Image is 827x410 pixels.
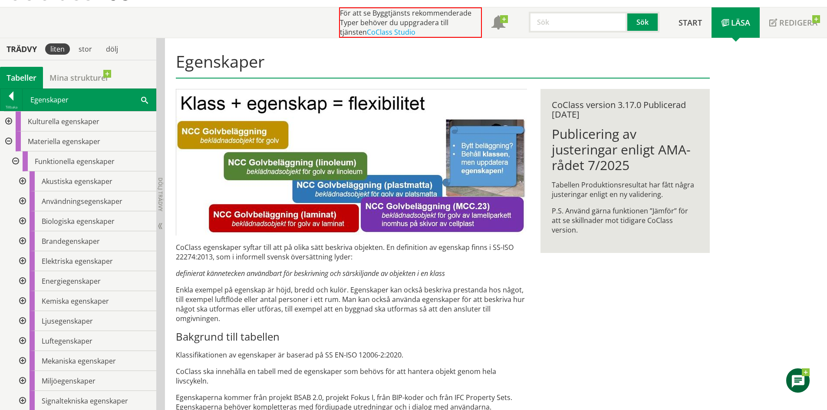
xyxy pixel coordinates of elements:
div: stor [73,43,97,55]
p: CoClass ska innehålla en tabell med de egenskaper som behövs för att hantera objekt genom hela li... [176,367,527,386]
h1: Publicering av justeringar enligt AMA-rådet 7/2025 [552,126,698,173]
span: Notifikationer [491,16,505,30]
a: Start [669,7,712,38]
div: Egenskaper [23,89,156,111]
img: bild-till-egenskaper.JPG [176,89,527,236]
p: CoClass egenskaper syftar till att på olika sätt beskriva objekten. En definition av egenskap fin... [176,243,527,262]
span: Läsa [731,17,750,28]
a: Mina strukturer [43,67,115,89]
span: Elektriska egenskaper [42,256,113,266]
p: Tabellen Produktionsresultat har fått några justeringar enligt en ny validering. [552,180,698,199]
span: Materiella egenskaper [28,137,100,146]
button: Sök [627,12,659,33]
span: Luftegenskaper [42,336,92,346]
span: Mekaniska egenskaper [42,356,116,366]
span: Ljusegenskaper [42,316,93,326]
span: Dölj trädvy [157,177,164,211]
div: Tillbaka [0,104,22,111]
p: Enkla exempel på egenskap är höjd, bredd och kulör. Egenskaper kan också beskriva prestanda hos n... [176,285,527,323]
h1: Egenskaper [176,52,709,79]
span: Kulturella egenskaper [28,117,99,126]
a: CoClass Studio [367,27,415,37]
span: Kemiska egenskaper [42,296,109,306]
span: Funktionella egenskaper [35,157,115,166]
span: Start [679,17,702,28]
span: Biologiska egenskaper [42,216,115,226]
span: Sök i tabellen [141,95,148,104]
div: CoClass version 3.17.0 Publicerad [DATE] [552,100,698,119]
em: definierat kännetecken användbart för beskrivning och särskiljande av objekten i en klass [176,269,445,278]
p: P.S. Använd gärna funktionen ”Jämför” för att se skillnader mot tidigare CoClass version. [552,206,698,235]
span: Redigera [779,17,817,28]
div: dölj [101,43,123,55]
div: Trädvy [2,44,42,54]
span: Energiegenskaper [42,276,101,286]
span: Signaltekniska egenskaper [42,396,128,406]
input: Sök [529,12,627,33]
p: Klassifikationen av egenskaper är baserad på SS EN-ISO 12006-2:2020. [176,350,527,360]
div: För att se Byggtjänsts rekommenderade Typer behöver du uppgradera till tjänsten [339,7,482,38]
span: Brandegenskaper [42,236,100,246]
div: liten [45,43,70,55]
span: Användningsegenskaper [42,197,122,206]
span: Akustiska egenskaper [42,177,112,186]
a: Redigera [760,7,827,38]
a: Läsa [712,7,760,38]
h3: Bakgrund till tabellen [176,330,527,343]
span: Miljöegenskaper [42,376,96,386]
